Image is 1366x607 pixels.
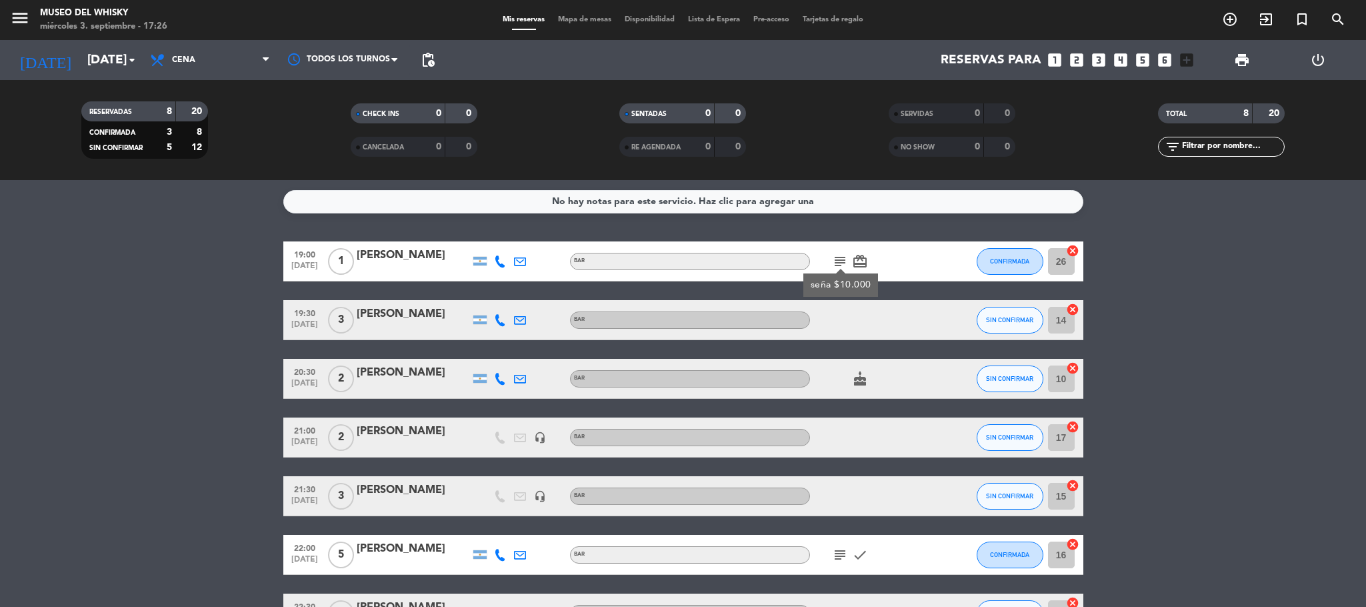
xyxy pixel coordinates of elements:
[328,424,354,451] span: 2
[124,52,140,68] i: arrow_drop_down
[534,432,546,444] i: headset_mic
[901,144,935,151] span: NO SHOW
[534,490,546,502] i: headset_mic
[574,552,585,557] span: BAR
[832,253,848,269] i: subject
[574,493,585,498] span: BAR
[1066,303,1079,316] i: cancel
[1066,244,1079,257] i: cancel
[977,248,1043,275] button: CONFIRMADA
[89,145,143,151] span: SIN CONFIRMAR
[1046,51,1063,69] i: looks_one
[10,45,81,75] i: [DATE]
[288,496,321,512] span: [DATE]
[796,16,870,23] span: Tarjetas de regalo
[551,16,618,23] span: Mapa de mesas
[172,55,195,65] span: Cena
[941,53,1041,67] span: Reservas para
[631,111,667,117] span: SENTADAS
[977,542,1043,568] button: CONFIRMADA
[832,547,848,563] i: subject
[288,481,321,496] span: 21:30
[1166,111,1187,117] span: TOTAL
[975,142,980,151] strong: 0
[1156,51,1173,69] i: looks_6
[977,366,1043,392] button: SIN CONFIRMAR
[288,364,321,379] span: 20:30
[10,8,30,28] i: menu
[10,8,30,33] button: menu
[1134,51,1151,69] i: looks_5
[357,364,470,382] div: [PERSON_NAME]
[363,111,399,117] span: CHECK INS
[574,434,585,440] span: BAR
[735,142,743,151] strong: 0
[574,376,585,381] span: BAR
[552,194,814,209] div: No hay notas para este servicio. Haz clic para agregar una
[977,307,1043,334] button: SIN CONFIRMAR
[1178,51,1195,69] i: add_box
[1243,109,1249,118] strong: 8
[1181,139,1284,154] input: Filtrar por nombre...
[328,248,354,275] span: 1
[618,16,681,23] span: Disponibilidad
[990,551,1029,558] span: CONFIRMADA
[328,307,354,334] span: 3
[852,547,868,563] i: check
[466,142,474,151] strong: 0
[328,483,354,510] span: 3
[1066,362,1079,375] i: cancel
[288,379,321,394] span: [DATE]
[357,247,470,264] div: [PERSON_NAME]
[1112,51,1129,69] i: looks_4
[735,109,743,118] strong: 0
[574,317,585,322] span: BAR
[747,16,796,23] span: Pre-acceso
[89,109,132,115] span: RESERVADAS
[288,422,321,438] span: 21:00
[1330,11,1346,27] i: search
[167,107,172,116] strong: 8
[40,7,167,20] div: MUSEO DEL WHISKY
[466,109,474,118] strong: 0
[977,424,1043,451] button: SIN CONFIRMAR
[810,278,871,292] div: seña $10.000
[1066,479,1079,492] i: cancel
[288,320,321,336] span: [DATE]
[288,246,321,261] span: 19:00
[990,257,1029,265] span: CONFIRMADA
[986,492,1033,500] span: SIN CONFIRMAR
[357,540,470,558] div: [PERSON_NAME]
[1068,51,1085,69] i: looks_two
[705,109,711,118] strong: 0
[574,258,585,263] span: BAR
[357,423,470,440] div: [PERSON_NAME]
[420,52,436,68] span: pending_actions
[986,434,1033,441] span: SIN CONFIRMAR
[167,127,172,137] strong: 3
[1165,139,1181,155] i: filter_list
[977,483,1043,510] button: SIN CONFIRMAR
[288,555,321,570] span: [DATE]
[191,107,205,116] strong: 20
[852,371,868,387] i: cake
[1066,538,1079,551] i: cancel
[436,109,441,118] strong: 0
[681,16,747,23] span: Lista de Espera
[363,144,404,151] span: CANCELADA
[328,542,354,568] span: 5
[1090,51,1107,69] i: looks_3
[1005,109,1013,118] strong: 0
[89,129,135,136] span: CONFIRMADA
[1005,142,1013,151] strong: 0
[40,20,167,33] div: miércoles 3. septiembre - 17:26
[191,143,205,152] strong: 12
[288,540,321,555] span: 22:00
[1269,109,1282,118] strong: 20
[288,438,321,453] span: [DATE]
[986,375,1033,382] span: SIN CONFIRMAR
[167,143,172,152] strong: 5
[496,16,551,23] span: Mis reservas
[705,142,711,151] strong: 0
[1294,11,1310,27] i: turned_in_not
